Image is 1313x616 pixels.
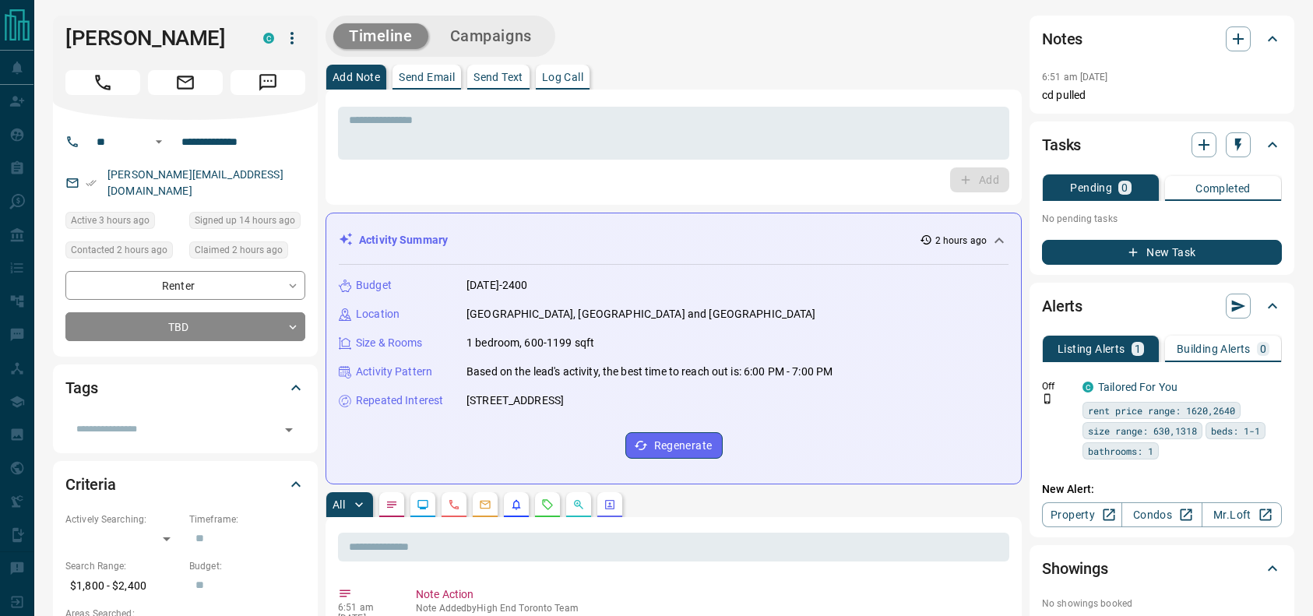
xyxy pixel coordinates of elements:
p: Note Action [416,586,1003,603]
span: rent price range: 1620,2640 [1088,403,1235,418]
button: Open [150,132,168,151]
svg: Requests [541,498,554,511]
p: Log Call [542,72,583,83]
span: bathrooms: 1 [1088,443,1153,459]
p: Timeframe: [189,512,305,526]
p: No pending tasks [1042,207,1282,231]
p: Based on the lead's activity, the best time to reach out is: 6:00 PM - 7:00 PM [466,364,833,380]
span: Contacted 2 hours ago [71,242,167,258]
svg: Notes [385,498,398,511]
h2: Tags [65,375,97,400]
div: Activity Summary2 hours ago [339,226,1009,255]
svg: Calls [448,498,460,511]
div: Wed Aug 13 2025 [65,241,181,263]
span: Message [231,70,305,95]
h2: Criteria [65,472,116,497]
div: Wed Aug 13 2025 [65,212,181,234]
p: Activity Pattern [356,364,432,380]
h2: Notes [1042,26,1082,51]
p: Building Alerts [1177,343,1251,354]
div: Notes [1042,20,1282,58]
p: 6:51 am [DATE] [1042,72,1108,83]
div: Criteria [65,466,305,503]
button: Open [278,419,300,441]
a: [PERSON_NAME][EMAIL_ADDRESS][DOMAIN_NAME] [107,168,283,197]
p: Search Range: [65,559,181,573]
span: Signed up 14 hours ago [195,213,295,228]
div: TBD [65,312,305,341]
a: Tailored For You [1098,381,1177,393]
p: Note Added by High End Toronto Team [416,603,1003,614]
button: Regenerate [625,432,723,459]
a: Condos [1121,502,1202,527]
span: Call [65,70,140,95]
div: condos.ca [1082,382,1093,392]
div: condos.ca [263,33,274,44]
p: 2 hours ago [935,234,987,248]
span: size range: 630,1318 [1088,423,1197,438]
p: Completed [1195,183,1251,194]
svg: Opportunities [572,498,585,511]
p: Add Note [333,72,380,83]
p: 1 [1135,343,1141,354]
svg: Listing Alerts [510,498,523,511]
p: [GEOGRAPHIC_DATA], [GEOGRAPHIC_DATA] and [GEOGRAPHIC_DATA] [466,306,816,322]
p: 6:51 am [338,602,392,613]
svg: Emails [479,498,491,511]
div: Showings [1042,550,1282,587]
button: Timeline [333,23,428,49]
p: Size & Rooms [356,335,423,351]
p: 0 [1260,343,1266,354]
span: beds: 1-1 [1211,423,1260,438]
svg: Email Verified [86,178,97,188]
a: Mr.Loft [1202,502,1282,527]
div: Tasks [1042,126,1282,164]
svg: Lead Browsing Activity [417,498,429,511]
div: Wed Aug 13 2025 [189,241,305,263]
h2: Showings [1042,556,1108,581]
p: $1,800 - $2,400 [65,573,181,599]
p: [DATE]-2400 [466,277,527,294]
div: Tags [65,369,305,407]
p: Pending [1070,182,1112,193]
div: Tue Aug 12 2025 [189,212,305,234]
h2: Tasks [1042,132,1081,157]
svg: Agent Actions [604,498,616,511]
div: Alerts [1042,287,1282,325]
h2: Alerts [1042,294,1082,319]
svg: Push Notification Only [1042,393,1053,404]
p: Listing Alerts [1058,343,1125,354]
h1: [PERSON_NAME] [65,26,240,51]
button: Campaigns [435,23,547,49]
p: No showings booked [1042,597,1282,611]
p: cd pulled [1042,87,1282,104]
a: Property [1042,502,1122,527]
p: Activity Summary [359,232,448,248]
button: New Task [1042,240,1282,265]
span: Email [148,70,223,95]
p: New Alert: [1042,481,1282,498]
p: [STREET_ADDRESS] [466,392,564,409]
p: Send Email [399,72,455,83]
p: Send Text [473,72,523,83]
p: Off [1042,379,1073,393]
p: All [333,499,345,510]
p: Budget [356,277,392,294]
p: 0 [1121,182,1128,193]
div: Renter [65,271,305,300]
p: Repeated Interest [356,392,443,409]
p: Location [356,306,400,322]
p: Budget: [189,559,305,573]
span: Active 3 hours ago [71,213,150,228]
p: Actively Searching: [65,512,181,526]
span: Claimed 2 hours ago [195,242,283,258]
p: 1 bedroom, 600-1199 sqft [466,335,594,351]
